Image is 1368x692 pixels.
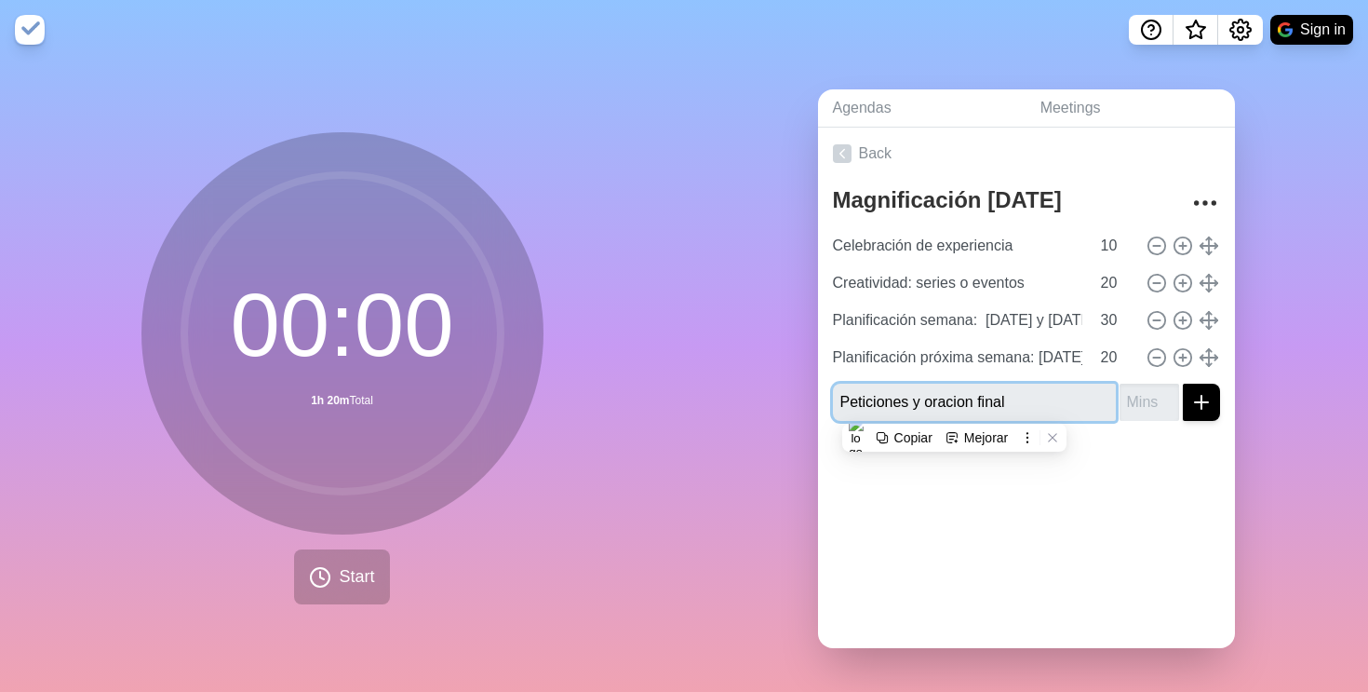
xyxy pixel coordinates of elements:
button: What’s new [1174,15,1218,45]
a: Back [818,128,1235,180]
button: Sign in [1270,15,1353,45]
a: Agendas [818,89,1026,128]
input: Mins [1093,227,1138,265]
input: Name [833,384,1116,421]
input: Mins [1093,302,1138,339]
img: timeblocks logo [15,15,45,45]
button: Help [1129,15,1174,45]
button: Start [294,550,389,604]
input: Mins [1093,339,1138,376]
button: Settings [1218,15,1263,45]
input: Mins [1093,265,1138,302]
a: Meetings [1026,89,1235,128]
input: Name [825,302,1090,339]
button: More [1187,184,1224,222]
input: Name [825,339,1090,376]
input: Name [825,227,1090,265]
input: Name [825,265,1090,302]
span: Start [339,564,374,590]
input: Mins [1120,384,1179,421]
img: google logo [1278,22,1293,37]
